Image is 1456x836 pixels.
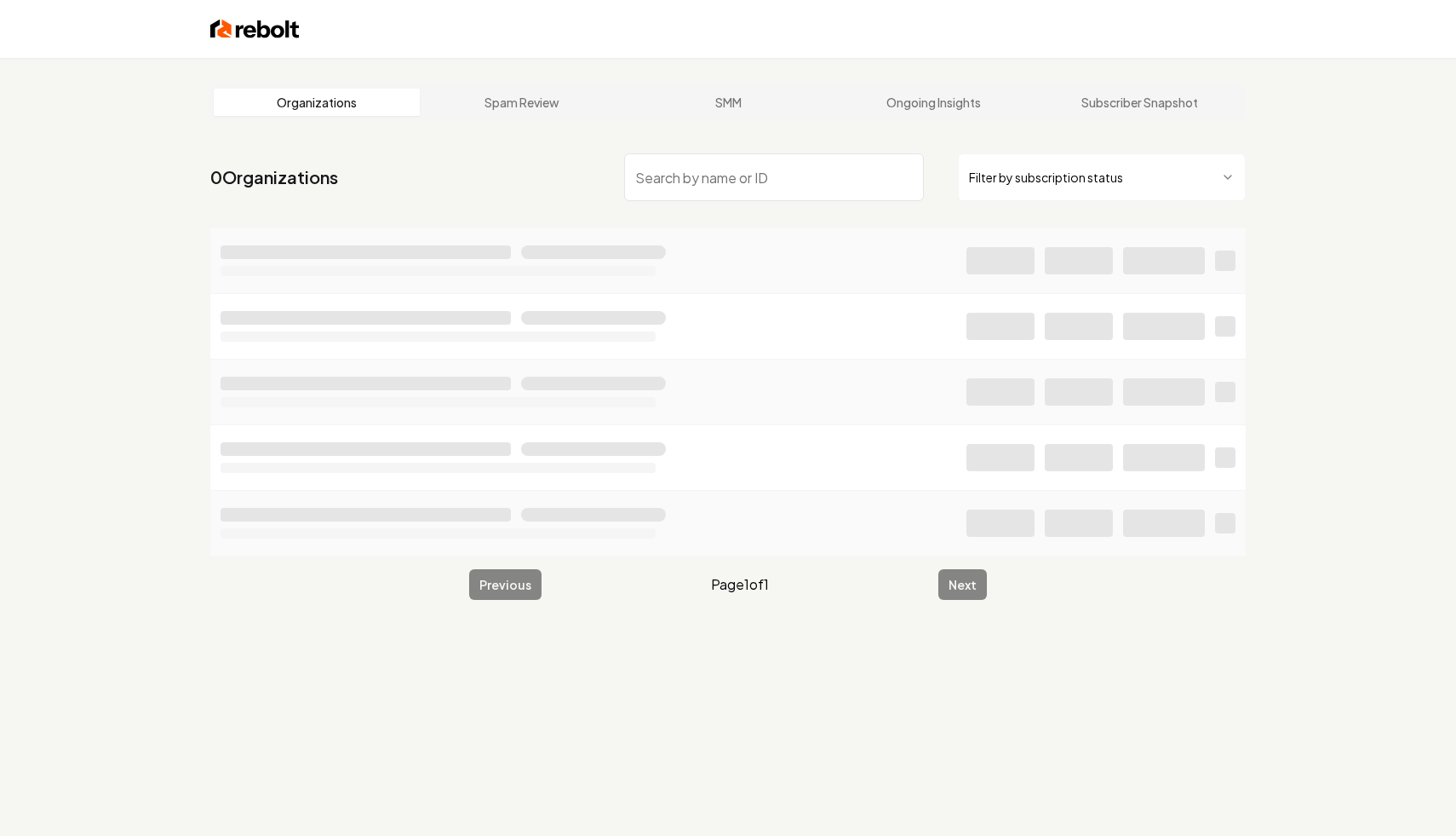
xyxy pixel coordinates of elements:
[214,89,420,116] a: Organizations
[420,89,626,116] a: Spam Review
[711,574,769,595] span: Page 1 of 1
[1036,89,1242,116] a: Subscriber Snapshot
[210,165,338,189] a: 0Organizations
[625,89,831,116] a: SMM
[831,89,1037,116] a: Ongoing Insights
[210,17,300,41] img: Rebolt Logo
[624,153,924,201] input: Search by name or ID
